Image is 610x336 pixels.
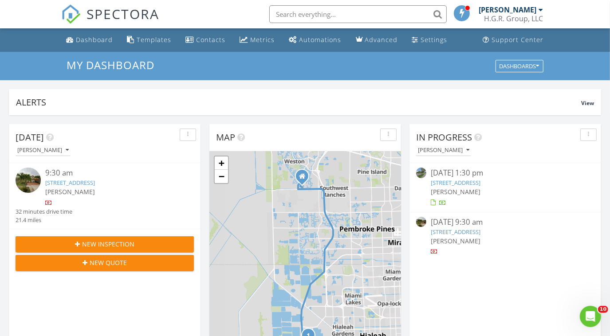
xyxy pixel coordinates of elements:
[431,237,480,245] span: [PERSON_NAME]
[90,258,127,267] span: New Quote
[480,32,547,48] a: Support Center
[492,35,544,44] div: Support Center
[45,188,95,196] span: [PERSON_NAME]
[416,217,594,256] a: [DATE] 9:30 am [STREET_ADDRESS] [PERSON_NAME]
[182,32,229,48] a: Contacts
[418,147,469,153] div: [PERSON_NAME]
[197,35,226,44] div: Contacts
[215,156,228,170] a: Zoom in
[16,145,71,156] button: [PERSON_NAME]
[16,255,194,271] button: New Quote
[16,168,41,193] img: streetview
[421,35,448,44] div: Settings
[67,58,154,72] span: My Dashboard
[598,306,608,313] span: 10
[137,35,172,44] div: Templates
[87,4,160,23] span: SPECTORA
[581,99,594,107] span: View
[580,306,601,327] iframe: Intercom live chat
[286,32,345,48] a: Automations (Basic)
[16,131,44,143] span: [DATE]
[431,168,579,179] div: [DATE] 1:30 pm
[16,96,581,108] div: Alerts
[17,147,69,153] div: [PERSON_NAME]
[302,176,307,181] div: 4426 MAHOGANY RIDGE DR., WESTON FL 33331
[352,32,401,48] a: Advanced
[484,14,543,23] div: H.G.R. Group, LLC
[76,35,113,44] div: Dashboard
[500,63,539,69] div: Dashboards
[409,32,451,48] a: Settings
[216,131,235,143] span: Map
[416,131,472,143] span: In Progress
[251,35,275,44] div: Metrics
[431,217,579,228] div: [DATE] 9:30 am
[479,5,537,14] div: [PERSON_NAME]
[299,35,342,44] div: Automations
[16,216,72,224] div: 21.4 miles
[236,32,279,48] a: Metrics
[431,179,480,187] a: [STREET_ADDRESS]
[365,35,398,44] div: Advanced
[215,170,228,183] a: Zoom out
[16,207,72,216] div: 32 minutes drive time
[63,32,117,48] a: Dashboard
[416,217,426,227] img: streetview
[16,168,194,224] a: 9:30 am [STREET_ADDRESS] [PERSON_NAME] 32 minutes drive time 21.4 miles
[269,5,447,23] input: Search everything...
[496,60,543,72] button: Dashboards
[416,168,594,207] a: [DATE] 1:30 pm [STREET_ADDRESS] [PERSON_NAME]
[431,188,480,196] span: [PERSON_NAME]
[45,168,179,179] div: 9:30 am
[124,32,175,48] a: Templates
[82,239,134,249] span: New Inspection
[16,236,194,252] button: New Inspection
[61,4,81,24] img: The Best Home Inspection Software - Spectora
[431,228,480,236] a: [STREET_ADDRESS]
[416,168,426,178] img: streetview
[61,12,160,31] a: SPECTORA
[416,145,471,156] button: [PERSON_NAME]
[45,179,95,187] a: [STREET_ADDRESS]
